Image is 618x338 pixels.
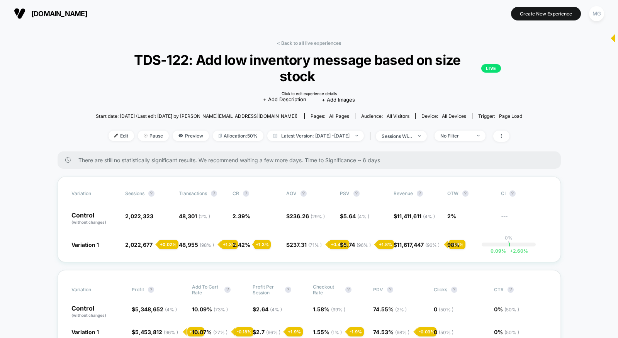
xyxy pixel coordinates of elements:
div: + 1.3 % [221,240,238,249]
p: LIVE [481,64,501,73]
div: Audience: [361,113,409,119]
span: 0 [434,329,453,335]
button: [DOMAIN_NAME] [12,7,90,20]
span: ( 98 % ) [200,242,214,248]
span: ( 50 % ) [504,330,519,335]
div: - 0.03 % [417,327,436,336]
button: ? [417,190,423,197]
span: 2.64 [256,306,282,313]
span: 5.74 [343,241,371,248]
span: ( 96 % ) [357,242,371,248]
span: ( 96 % ) [164,330,178,335]
div: Trigger: [478,113,522,119]
img: end [144,134,148,138]
span: ( 2 % ) [199,214,210,219]
span: ( 50 % ) [439,307,453,313]
div: + 0.02 % [158,240,178,249]
p: 0% [505,235,513,241]
button: ? [301,190,307,197]
span: Revenue [394,190,413,196]
button: ? [509,190,516,197]
span: ( 4 % ) [357,214,369,219]
span: 11,411,611 [397,213,435,219]
span: $ [253,306,282,313]
a: < Back to all live experiences [277,40,341,46]
span: Profit [132,287,144,292]
span: 48,301 [179,213,210,219]
div: + 0.44 % [329,240,349,249]
span: ( 27 % ) [213,330,228,335]
div: No Filter [440,133,471,139]
span: ( 96 % ) [425,242,440,248]
span: Add To Cart Rate [192,284,221,296]
button: MG [587,6,606,22]
span: ( 29 % ) [311,214,325,219]
span: all devices [442,113,466,119]
span: ( 71 % ) [308,242,322,248]
span: + [510,248,513,254]
span: (without changes) [71,313,106,318]
button: ? [462,190,469,197]
span: 74.53 % [373,329,409,335]
span: 2.42 % [233,241,250,248]
span: + Add Images [322,97,355,103]
span: Transactions [179,190,207,196]
span: ( 99 % ) [331,307,345,313]
span: 2% [447,213,456,219]
img: end [418,135,421,137]
div: Click to edit experience details [282,91,337,96]
span: --- [501,214,547,225]
button: ? [148,287,154,293]
span: 2,022,323 [125,213,153,219]
span: 10.07 % [192,329,228,335]
span: 48,955 [179,241,214,248]
div: + 1.3 % [254,240,271,249]
button: ? [211,190,217,197]
span: 1.55 % [313,329,342,335]
span: Sessions [125,190,144,196]
span: Clicks [434,287,447,292]
span: CI [501,190,543,197]
button: ? [387,287,393,293]
span: 0.09 % [491,248,506,254]
img: edit [114,134,118,138]
span: Variation [71,190,114,197]
div: MG [589,6,604,21]
span: ( 2 % ) [395,307,407,313]
img: end [477,135,480,136]
span: All Visitors [387,113,409,119]
span: 10.09 % [192,306,228,313]
span: 1.58 % [313,306,345,313]
button: ? [285,287,291,293]
span: 0 % [494,306,519,313]
span: PDV [373,287,383,292]
span: ( 4 % ) [423,214,435,219]
span: TDS-122: Add low inventory message based on size stock [117,52,501,84]
span: $ [253,329,280,335]
span: 11,617,447 [397,241,440,248]
span: Edit [109,131,134,141]
span: 98% [447,241,460,248]
span: 236.26 [290,213,325,219]
span: $ [286,213,325,219]
span: ( 96 % ) [266,330,280,335]
button: ? [508,287,514,293]
span: (without changes) [71,220,106,224]
span: 2.60 % [506,248,528,254]
span: Variation [71,284,114,296]
span: $ [394,241,440,248]
div: + 1.9 % [187,327,204,336]
span: Checkout Rate [313,284,341,296]
span: 0 % [494,329,519,335]
span: $ [286,241,322,248]
button: ? [353,190,360,197]
span: $ [340,241,371,248]
div: - 1.9 % [348,327,364,336]
span: Variation 1 [71,241,99,248]
span: $ [132,329,178,335]
p: Control [71,305,124,318]
span: ( 1 % ) [331,330,342,335]
span: Profit Per Session [253,284,281,296]
span: Allocation: 50% [213,131,263,141]
span: + Add Description [263,96,306,104]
